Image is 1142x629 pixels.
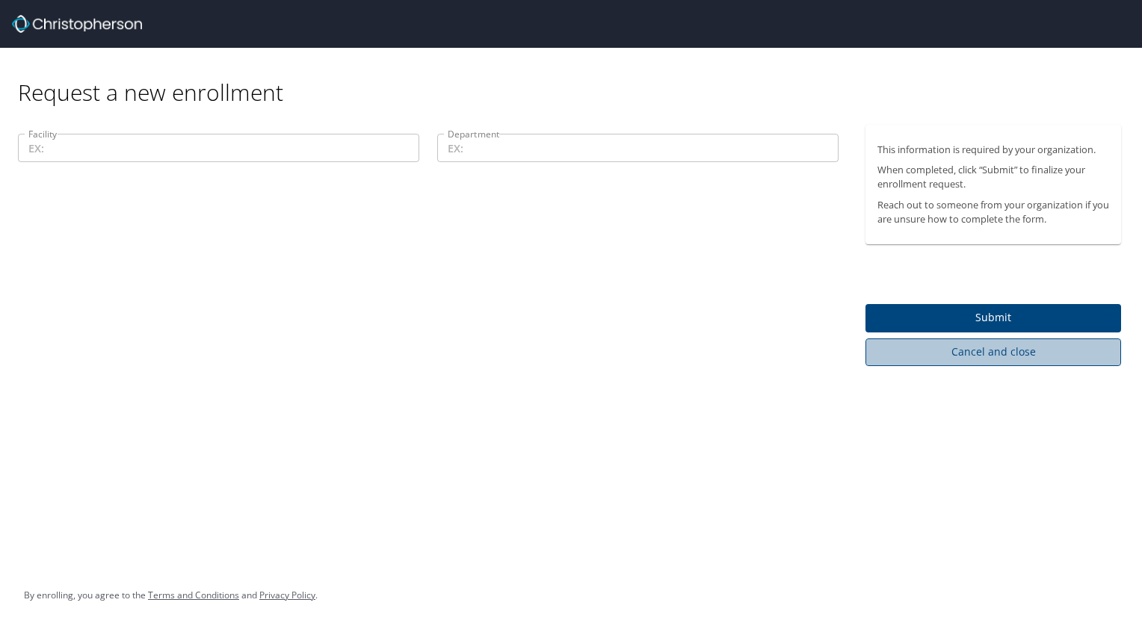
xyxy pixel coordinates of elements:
[877,198,1109,226] p: Reach out to someone from your organization if you are unsure how to complete the form.
[865,338,1121,366] button: Cancel and close
[877,343,1109,362] span: Cancel and close
[865,304,1121,333] button: Submit
[259,589,315,601] a: Privacy Policy
[437,134,839,162] input: EX:
[877,143,1109,157] p: This information is required by your organization.
[18,48,1133,107] div: Request a new enrollment
[18,134,419,162] input: EX:
[148,589,239,601] a: Terms and Conditions
[877,163,1109,191] p: When completed, click “Submit” to finalize your enrollment request.
[24,577,318,614] div: By enrolling, you agree to the and .
[877,309,1109,327] span: Submit
[12,15,142,33] img: cbt logo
